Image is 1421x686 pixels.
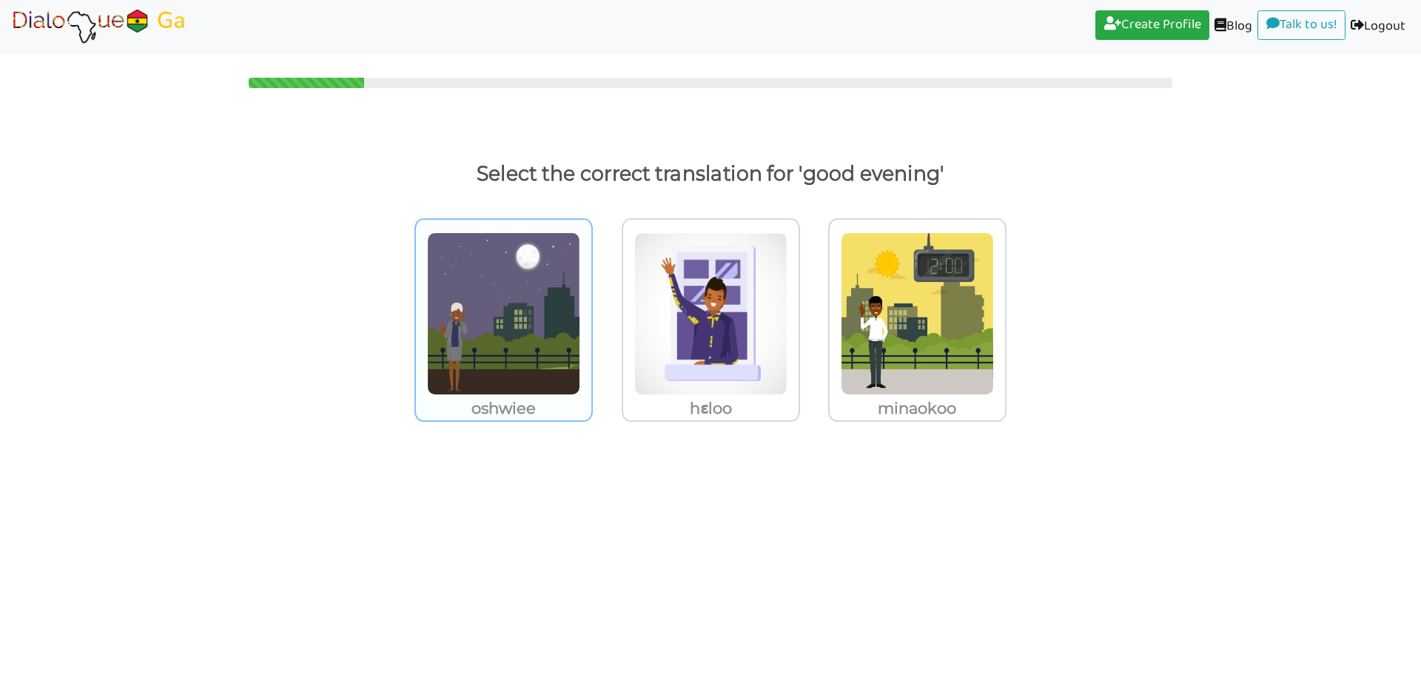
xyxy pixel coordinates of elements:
[830,395,1005,422] p: minaokoo
[634,232,787,395] img: welcome-textile.png
[623,395,799,422] p: hɛloo
[841,232,994,395] img: mema_wo_aha.png
[1257,10,1346,40] a: Talk to us!
[427,232,580,395] img: mema_wo_adwo.png
[1209,10,1257,44] a: Blog
[416,395,591,422] p: oshwiee
[36,156,1385,192] p: Select the correct translation for 'good evening'
[10,8,188,45] img: Select Course Page
[1346,10,1411,44] a: Logout
[1095,10,1209,40] a: Create Profile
